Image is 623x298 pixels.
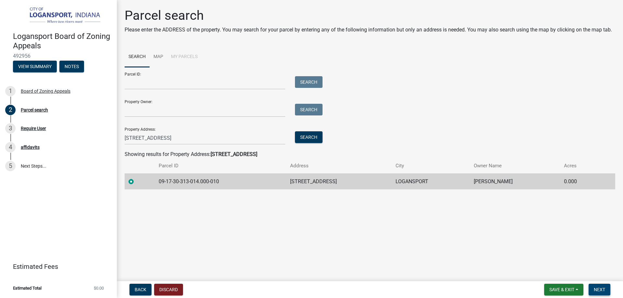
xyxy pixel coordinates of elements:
[560,158,600,173] th: Acres
[94,286,104,290] span: $0.00
[470,173,560,189] td: [PERSON_NAME]
[392,158,470,173] th: City
[589,284,610,295] button: Next
[155,173,287,189] td: 09-17-30-313-014.000-010
[5,123,16,134] div: 3
[13,286,42,290] span: Estimated Total
[59,65,84,70] wm-modal-confirm: Notes
[13,61,57,72] button: View Summary
[211,151,257,157] strong: [STREET_ADDRESS]
[295,131,323,143] button: Search
[544,284,583,295] button: Save & Exit
[549,287,574,292] span: Save & Exit
[5,260,106,273] a: Estimated Fees
[155,158,287,173] th: Parcel ID
[286,173,391,189] td: [STREET_ADDRESS]
[286,158,391,173] th: Address
[5,105,16,115] div: 2
[470,158,560,173] th: Owner Name
[21,89,70,93] div: Board of Zoning Appeals
[125,150,615,158] div: Showing results for Property Address:
[295,76,323,88] button: Search
[21,108,48,112] div: Parcel search
[129,284,152,295] button: Back
[125,26,612,34] p: Please enter the ADDRESS of the property. You may search for your parcel by entering any of the f...
[560,173,600,189] td: 0.000
[392,173,470,189] td: LOGANSPORT
[150,47,167,67] a: Map
[594,287,605,292] span: Next
[295,104,323,115] button: Search
[125,8,612,23] h1: Parcel search
[13,65,57,70] wm-modal-confirm: Summary
[13,7,106,25] img: City of Logansport, Indiana
[59,61,84,72] button: Notes
[135,287,146,292] span: Back
[21,145,40,149] div: affidavits
[13,53,104,59] span: 492956
[125,47,150,67] a: Search
[13,32,112,51] h4: Logansport Board of Zoning Appeals
[5,161,16,171] div: 5
[5,86,16,96] div: 1
[154,284,183,295] button: Discard
[5,142,16,152] div: 4
[21,126,46,131] div: Require User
